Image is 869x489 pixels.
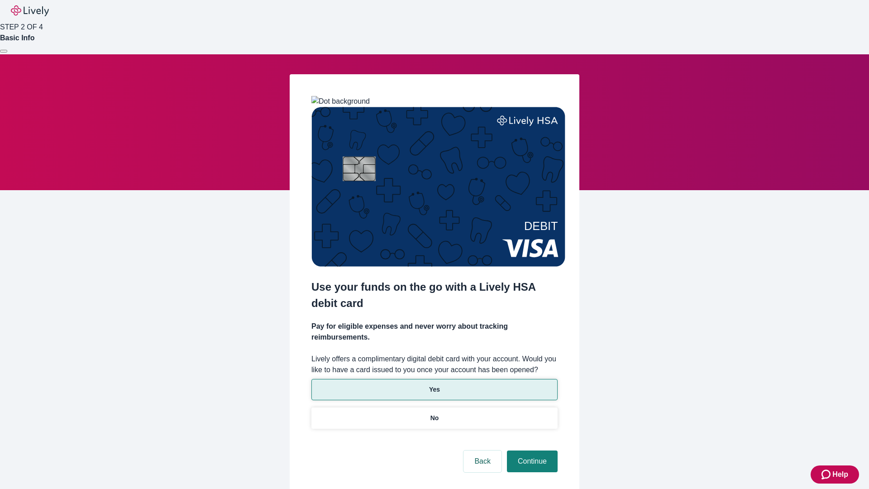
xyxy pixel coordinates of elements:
[11,5,49,16] img: Lively
[430,413,439,423] p: No
[463,451,501,472] button: Back
[507,451,558,472] button: Continue
[821,469,832,480] svg: Zendesk support icon
[311,96,370,107] img: Dot background
[311,107,565,267] img: Debit card
[811,465,859,484] button: Zendesk support iconHelp
[832,469,848,480] span: Help
[311,279,558,312] h2: Use your funds on the go with a Lively HSA debit card
[311,379,558,400] button: Yes
[429,385,440,394] p: Yes
[311,354,558,375] label: Lively offers a complimentary digital debit card with your account. Would you like to have a card...
[311,407,558,429] button: No
[311,321,558,343] h4: Pay for eligible expenses and never worry about tracking reimbursements.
